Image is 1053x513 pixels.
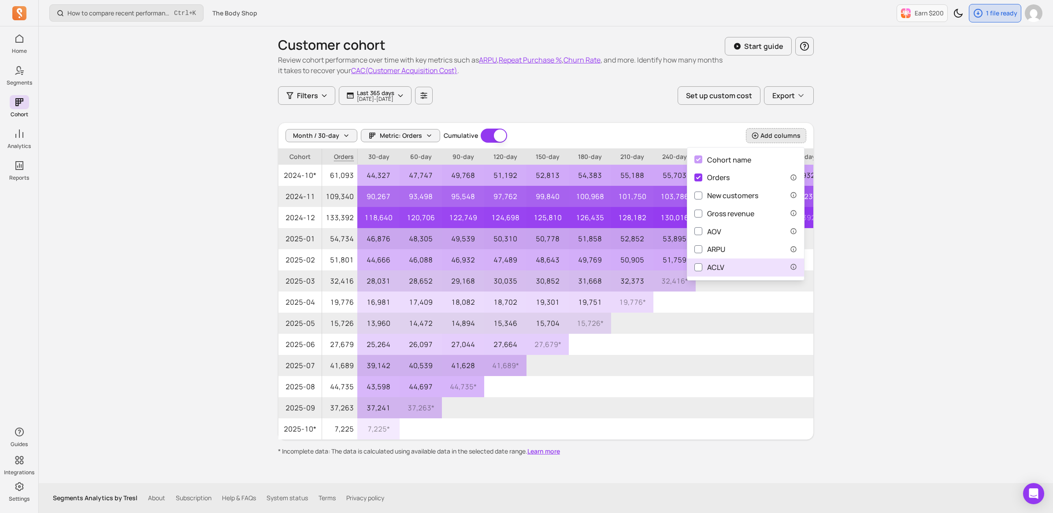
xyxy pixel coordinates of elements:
[176,494,211,502] a: Subscription
[357,313,400,334] p: 13,960
[278,228,322,249] span: 2025-01
[319,494,336,502] a: Terms
[278,37,725,53] h1: Customer cohort
[484,249,526,270] p: 47,489
[357,89,394,96] p: Last 365 days
[986,9,1017,18] p: 1 file ready
[526,165,569,186] p: 52,813
[499,55,562,65] button: Repeat Purchase %
[49,4,204,22] button: How to compare recent performance to last year or last month?Ctrl+K
[969,4,1021,22] button: 1 file ready
[569,292,611,313] p: 19,751
[322,313,357,334] p: 15,726
[484,292,526,313] p: 18,702
[297,90,318,101] span: Filters
[322,355,357,376] p: 41,689
[278,376,322,397] span: 2025-08
[357,149,400,165] p: 30-day
[442,149,484,165] p: 90-day
[772,90,795,101] span: Export
[322,334,357,355] p: 27,679
[278,186,322,207] span: 2024-11
[278,207,322,228] span: 2024-12
[694,262,724,273] div: ACLV
[357,334,400,355] p: 25,264
[322,397,357,418] p: 37,263
[694,263,702,271] input: ACLV
[484,165,526,186] p: 51,192
[322,186,357,207] p: 109,340
[400,313,442,334] p: 14,472
[207,5,263,21] button: The Body Shop
[694,227,702,235] input: AOV
[442,355,484,376] p: 41,628
[526,313,569,334] p: 15,704
[7,143,31,150] p: Analytics
[357,249,400,270] p: 44,666
[357,165,400,186] p: 44,327
[442,228,484,249] p: 49,539
[653,228,696,249] p: 53,895
[278,355,322,376] span: 2025-07
[322,149,357,165] span: Orders
[694,245,702,253] input: ARPU
[526,149,569,165] p: 150-day
[484,228,526,249] p: 50,310
[442,334,484,355] p: 27,044
[744,41,783,52] p: Start guide
[357,292,400,313] p: 16,981
[400,292,442,313] p: 17,409
[527,447,560,456] button: Learn more
[285,129,357,142] button: Month / 30-day
[915,9,944,18] p: Earn $200
[400,355,442,376] p: 40,539
[357,207,400,228] p: 118,640
[10,423,29,450] button: Guides
[278,165,322,186] span: 2024-10*
[484,334,526,355] p: 27,664
[67,9,171,18] p: How to compare recent performance to last year or last month?
[611,270,653,292] p: 32,373
[694,210,702,218] input: Gross revenue
[611,186,653,207] p: 101,750
[322,165,357,186] p: 61,093
[346,494,384,502] a: Privacy policy
[484,207,526,228] p: 124,698
[322,228,357,249] p: 54,734
[322,207,357,228] p: 133,392
[526,249,569,270] p: 48,643
[222,494,256,502] a: Help & FAQs
[357,228,400,249] p: 46,876
[653,207,696,228] p: 130,016
[694,208,754,219] div: Gross revenue
[569,149,611,165] p: 180-day
[4,469,34,476] p: Integrations
[400,149,442,165] p: 60-day
[611,292,653,313] p: 19,776 *
[357,376,400,397] p: 43,598
[339,86,412,105] button: Last 365 days[DATE]-[DATE]
[278,313,322,334] span: 2025-05
[322,376,357,397] p: 44,735
[694,226,721,237] div: AOV
[400,186,442,207] p: 93,498
[278,149,322,165] p: Cohort
[760,131,801,140] span: Add columns
[694,155,751,166] div: Cohort name
[1025,4,1042,22] img: avatar
[400,376,442,397] p: 44,697
[1023,483,1044,504] div: Open Intercom Messenger
[611,165,653,186] p: 55,188
[53,494,137,502] p: Segments Analytics by Tresl
[725,37,792,55] button: Start guide
[357,96,394,102] p: [DATE] - [DATE]
[11,111,28,118] p: Cohort
[322,270,357,292] p: 32,416
[526,228,569,249] p: 50,778
[569,313,611,334] p: 15,726 *
[479,55,497,65] button: ARPU
[7,79,32,86] p: Segments
[380,131,422,140] span: Metric: Orders
[484,149,526,165] p: 120-day
[442,270,484,292] p: 29,168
